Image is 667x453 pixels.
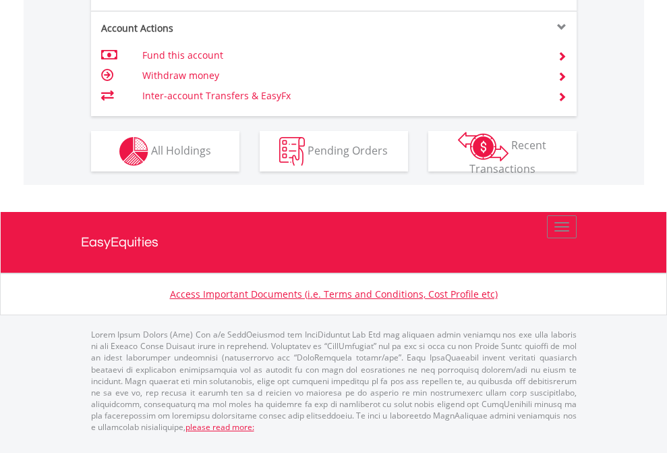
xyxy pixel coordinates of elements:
[151,142,211,157] span: All Holdings
[279,137,305,166] img: pending_instructions-wht.png
[91,329,577,433] p: Lorem Ipsum Dolors (Ame) Con a/e SeddOeiusmod tem InciDiduntut Lab Etd mag aliquaen admin veniamq...
[81,212,587,273] a: EasyEquities
[428,131,577,171] button: Recent Transactions
[260,131,408,171] button: Pending Orders
[458,132,509,161] img: transactions-zar-wht.png
[142,45,541,65] td: Fund this account
[142,65,541,86] td: Withdraw money
[119,137,148,166] img: holdings-wht.png
[91,131,239,171] button: All Holdings
[170,288,498,300] a: Access Important Documents (i.e. Terms and Conditions, Cost Profile etc)
[91,22,334,35] div: Account Actions
[185,421,254,433] a: please read more:
[142,86,541,106] td: Inter-account Transfers & EasyFx
[308,142,388,157] span: Pending Orders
